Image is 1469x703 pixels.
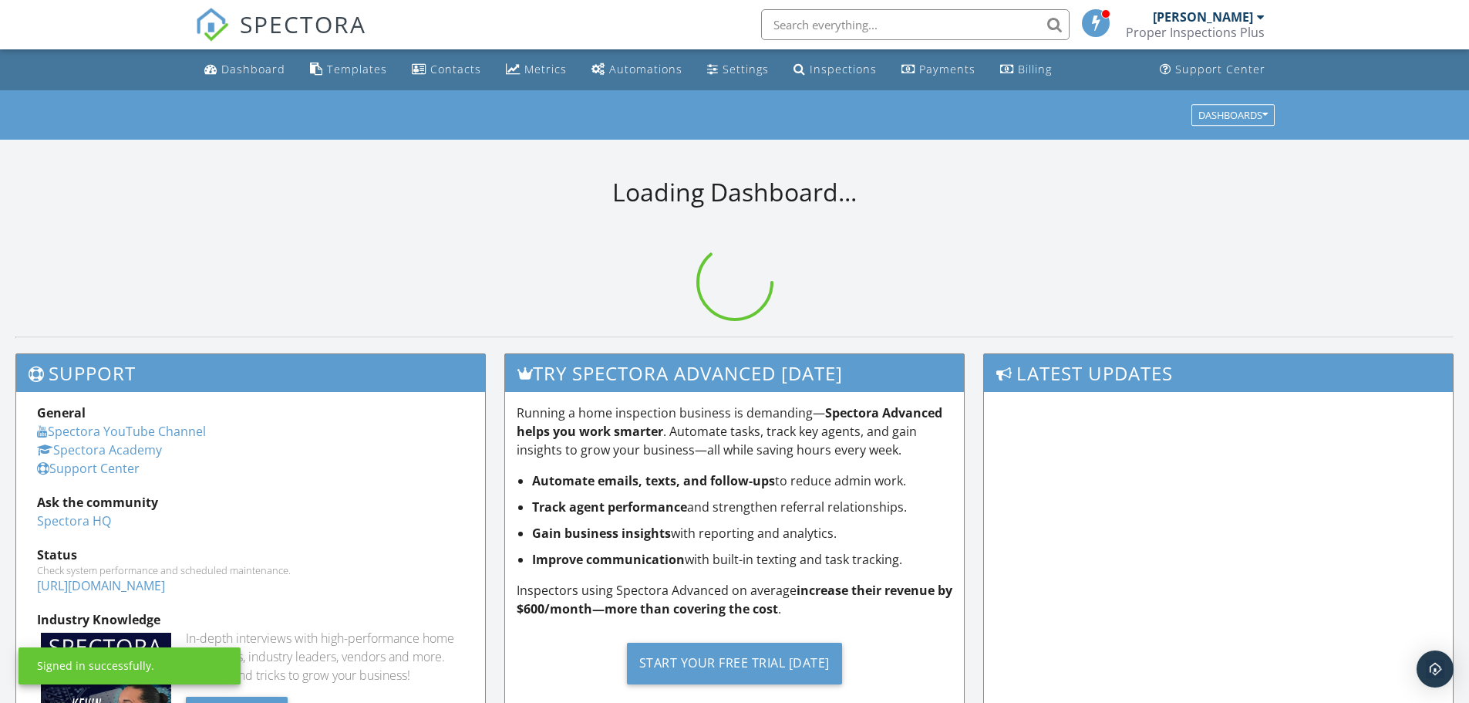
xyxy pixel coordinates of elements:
div: Payments [919,62,975,76]
a: Metrics [500,56,573,84]
div: Ask the community [37,493,464,512]
li: with built-in texting and task tracking. [532,550,953,569]
input: Search everything... [761,9,1070,40]
div: Templates [327,62,387,76]
div: Dashboards [1198,110,1268,120]
h3: Latest Updates [984,354,1453,392]
a: Start Your Free Trial [DATE] [517,630,953,696]
a: Payments [895,56,982,84]
div: Automations [609,62,682,76]
div: Check system performance and scheduled maintenance. [37,564,464,576]
div: In-depth interviews with high-performance home inspectors, industry leaders, vendors and more. Ge... [186,629,464,684]
strong: Improve communication [532,551,685,568]
div: [PERSON_NAME] [1153,9,1253,25]
a: Templates [304,56,393,84]
div: Signed in successfully. [37,658,154,674]
div: Billing [1018,62,1052,76]
strong: Automate emails, texts, and follow-ups [532,472,775,489]
strong: Spectora Advanced helps you work smarter [517,404,942,440]
div: Dashboard [221,62,285,76]
p: Inspectors using Spectora Advanced on average . [517,581,953,618]
a: Settings [701,56,775,84]
div: Support Center [1175,62,1265,76]
li: to reduce admin work. [532,471,953,490]
strong: General [37,404,86,421]
a: [URL][DOMAIN_NAME] [37,577,165,594]
div: Start Your Free Trial [DATE] [627,643,842,684]
h3: Support [16,354,485,392]
button: Dashboards [1191,104,1275,126]
div: Proper Inspections Plus [1126,25,1265,40]
a: Support Center [1154,56,1272,84]
span: SPECTORA [240,8,366,40]
p: Running a home inspection business is demanding— . Automate tasks, track key agents, and gain ins... [517,404,953,459]
a: Inspections [787,56,883,84]
li: and strengthen referral relationships. [532,498,953,516]
a: Spectora Academy [37,441,162,458]
img: The Best Home Inspection Software - Spectora [195,8,229,42]
a: Dashboard [198,56,291,84]
a: Spectora HQ [37,512,111,529]
li: with reporting and analytics. [532,524,953,542]
div: Settings [723,62,769,76]
div: Industry Knowledge [37,610,464,629]
a: Support Center [37,460,140,477]
div: Contacts [430,62,481,76]
strong: increase their revenue by $600/month—more than covering the cost [517,582,952,617]
h3: Try spectora advanced [DATE] [505,354,965,392]
div: Open Intercom Messenger [1417,651,1454,688]
a: Contacts [406,56,487,84]
strong: Track agent performance [532,499,687,515]
div: Status [37,546,464,564]
div: Inspections [810,62,877,76]
strong: Gain business insights [532,525,671,542]
div: Metrics [524,62,567,76]
a: Billing [994,56,1058,84]
a: SPECTORA [195,21,366,53]
a: Spectora YouTube Channel [37,423,206,440]
a: Automations (Basic) [585,56,689,84]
